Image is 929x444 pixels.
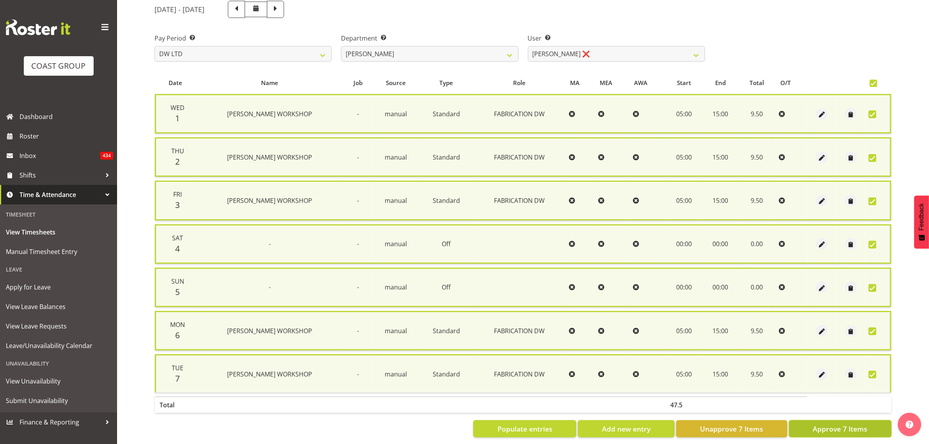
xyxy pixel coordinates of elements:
[173,190,182,199] span: Fri
[666,311,703,350] td: 05:00
[357,283,359,291] span: -
[494,370,545,378] span: FABRICATION DW
[170,320,185,329] span: Mon
[2,355,115,371] div: Unavailability
[666,137,703,177] td: 05:00
[341,34,518,43] label: Department
[738,224,776,264] td: 0.00
[269,240,271,248] span: -
[20,416,101,428] span: Finance & Reporting
[357,196,359,205] span: -
[419,181,473,220] td: Standard
[385,110,407,118] span: manual
[715,78,726,87] span: End
[513,78,526,87] span: Role
[703,354,738,392] td: 15:00
[738,311,776,350] td: 9.50
[227,370,313,378] span: [PERSON_NAME] WORKSHOP
[419,224,473,264] td: Off
[703,311,738,350] td: 15:00
[20,111,113,123] span: Dashboard
[6,281,111,293] span: Apply for Leave
[386,78,406,87] span: Source
[2,371,115,391] a: View Unavailability
[738,268,776,307] td: 0.00
[20,169,101,181] span: Shifts
[419,137,473,177] td: Standard
[155,396,196,413] th: Total
[494,327,545,335] span: FABRICATION DW
[169,78,182,87] span: Date
[906,421,913,428] img: help-xxl-2.png
[6,226,111,238] span: View Timesheets
[666,94,703,133] td: 05:00
[2,222,115,242] a: View Timesheets
[738,354,776,392] td: 9.50
[666,224,703,264] td: 00:00
[419,94,473,133] td: Standard
[385,240,407,248] span: manual
[6,375,111,387] span: View Unavailability
[602,424,650,434] span: Add new entry
[357,327,359,335] span: -
[813,424,867,434] span: Approve 7 Items
[357,110,359,118] span: -
[6,395,111,407] span: Submit Unavailability
[528,34,705,43] label: User
[570,78,579,87] span: MA
[269,283,271,291] span: -
[750,78,764,87] span: Total
[175,286,180,297] span: 5
[100,152,113,160] span: 434
[703,181,738,220] td: 15:00
[175,373,180,384] span: 7
[172,234,183,242] span: Sat
[439,78,453,87] span: Type
[578,420,674,437] button: Add new entry
[494,110,545,118] span: FABRICATION DW
[155,5,204,14] h5: [DATE] - [DATE]
[171,147,184,155] span: Thu
[385,196,407,205] span: manual
[32,60,86,72] div: COAST GROUP
[385,283,407,291] span: manual
[703,94,738,133] td: 15:00
[227,327,313,335] span: [PERSON_NAME] WORKSHOP
[357,153,359,162] span: -
[918,203,925,231] span: Feedback
[385,370,407,378] span: manual
[175,330,180,341] span: 6
[419,311,473,350] td: Standard
[677,78,691,87] span: Start
[171,103,185,112] span: Wed
[227,110,313,118] span: [PERSON_NAME] WORKSHOP
[738,137,776,177] td: 9.50
[600,78,612,87] span: MEA
[175,243,180,254] span: 4
[494,153,545,162] span: FABRICATION DW
[357,370,359,378] span: -
[700,424,763,434] span: Unapprove 7 Items
[6,246,111,258] span: Manual Timesheet Entry
[385,153,407,162] span: manual
[261,78,279,87] span: Name
[6,340,111,352] span: Leave/Unavailability Calendar
[385,327,407,335] span: manual
[227,196,313,205] span: [PERSON_NAME] WORKSHOP
[20,150,100,162] span: Inbox
[738,181,776,220] td: 9.50
[2,261,115,277] div: Leave
[2,336,115,355] a: Leave/Unavailability Calendar
[20,130,113,142] span: Roster
[497,424,552,434] span: Populate entries
[175,156,180,167] span: 2
[666,268,703,307] td: 00:00
[676,420,787,437] button: Unapprove 7 Items
[175,113,180,124] span: 1
[419,268,473,307] td: Off
[494,196,545,205] span: FABRICATION DW
[703,137,738,177] td: 15:00
[2,277,115,297] a: Apply for Leave
[2,206,115,222] div: Timesheet
[2,391,115,410] a: Submit Unavailability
